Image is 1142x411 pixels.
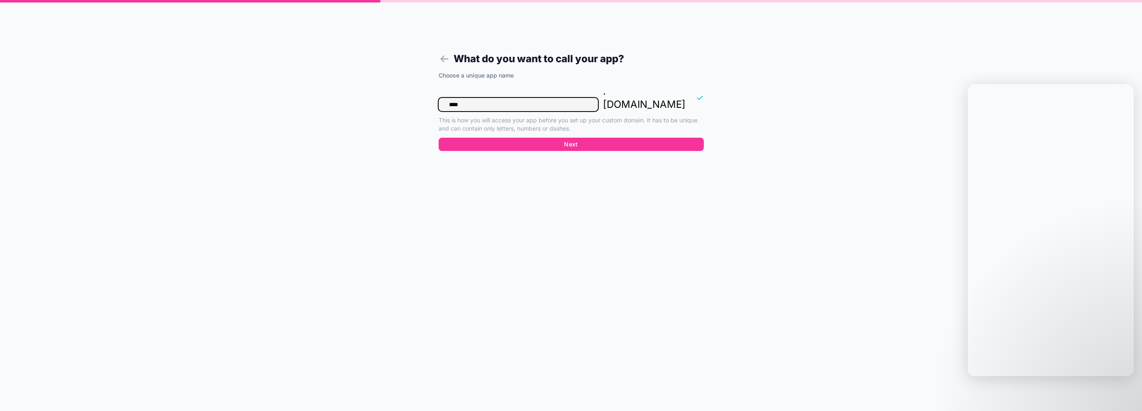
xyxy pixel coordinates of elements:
[439,71,514,80] label: Choose a unique app name
[439,116,704,133] p: This is how you will access your app before you set up your custom domain. It has to be unique an...
[439,51,704,66] h1: What do you want to call your app?
[439,138,704,151] button: Next
[1114,383,1134,403] iframe: Intercom live chat
[603,85,686,111] p: . [DOMAIN_NAME]
[968,84,1134,376] iframe: Intercom live chat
